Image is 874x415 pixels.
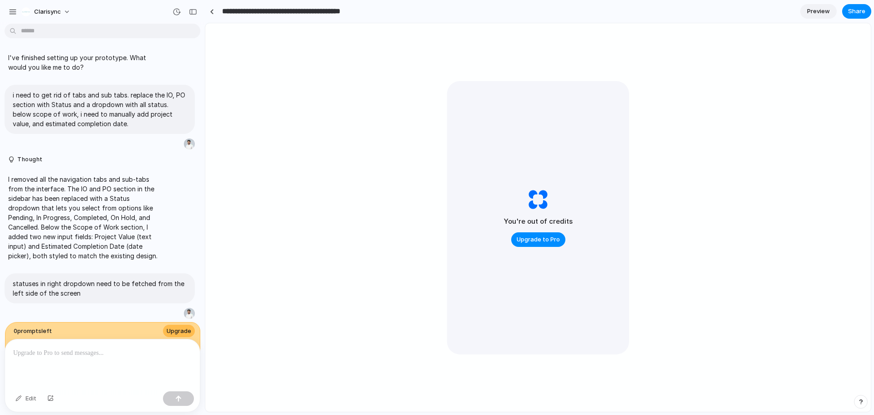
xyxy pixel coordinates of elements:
[13,90,187,128] p: i need to get rid of tabs and sub tabs. replace the IO, PO section with Status and a dropdown wit...
[34,7,61,16] span: Clarisync
[517,235,560,244] span: Upgrade to Pro
[800,4,837,19] a: Preview
[8,53,160,72] p: I've finished setting up your prototype. What would you like me to do?
[848,7,865,16] span: Share
[504,216,573,227] h2: You're out of credits
[807,7,830,16] span: Preview
[8,174,160,261] p: I removed all the navigation tabs and sub-tabs from the interface. The IO and PO section in the s...
[163,325,195,338] button: Upgrade
[167,327,191,336] span: Upgrade
[18,5,75,19] button: Clarisync
[511,232,565,247] button: Upgrade to Pro
[842,4,871,19] button: Share
[14,327,52,336] span: 0 prompt s left
[13,279,187,298] p: statuses in right dropdown need to be fetched from the left side of the screen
